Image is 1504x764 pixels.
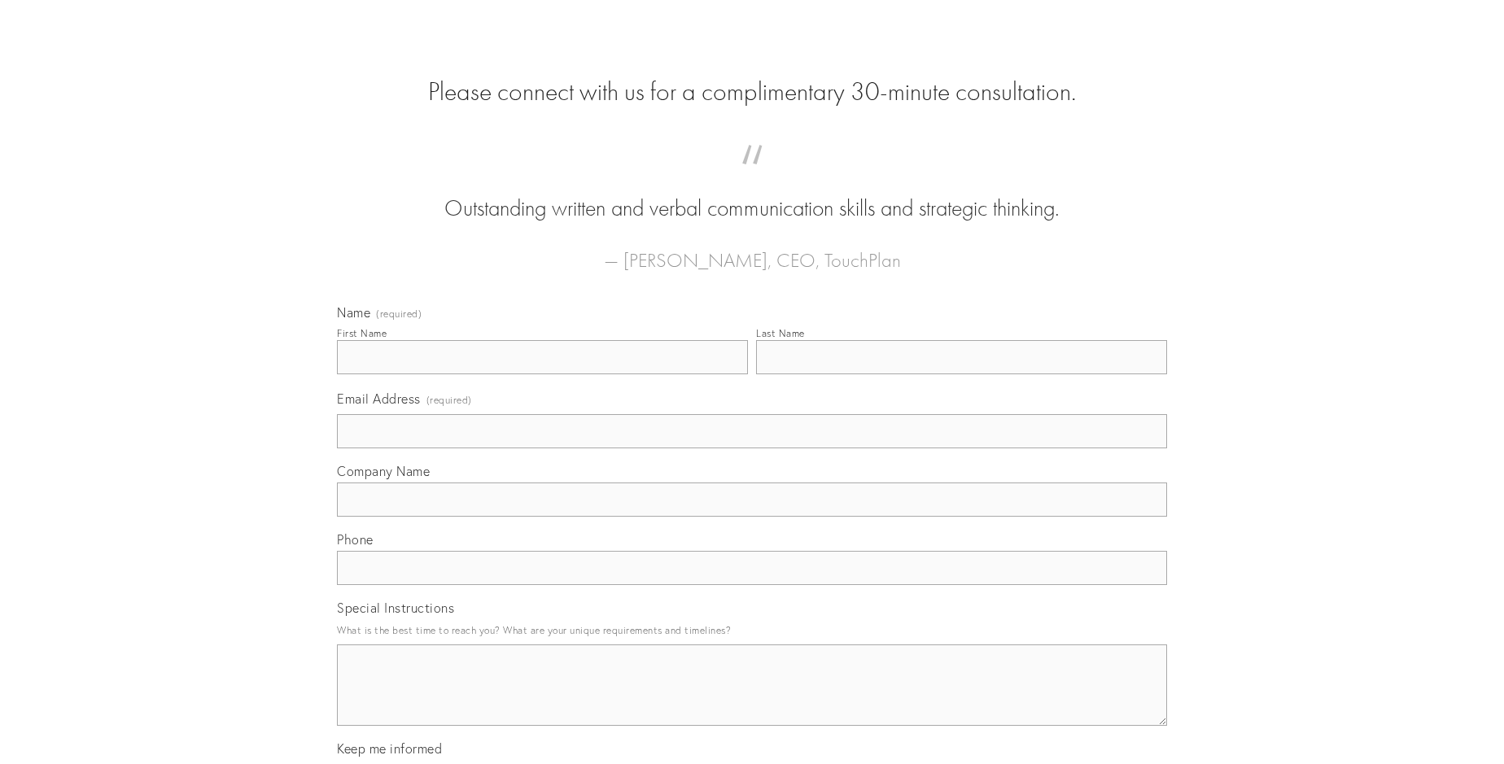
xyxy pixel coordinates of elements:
span: Email Address [337,391,421,407]
span: Name [337,304,370,321]
p: What is the best time to reach you? What are your unique requirements and timelines? [337,619,1167,641]
figcaption: — [PERSON_NAME], CEO, TouchPlan [363,225,1141,277]
span: Special Instructions [337,600,454,616]
blockquote: Outstanding written and verbal communication skills and strategic thinking. [363,161,1141,225]
div: First Name [337,327,387,339]
span: Keep me informed [337,740,442,757]
span: (required) [426,389,472,411]
div: Last Name [756,327,805,339]
h2: Please connect with us for a complimentary 30-minute consultation. [337,76,1167,107]
span: Company Name [337,463,430,479]
span: Phone [337,531,374,548]
span: “ [363,161,1141,193]
span: (required) [376,309,422,319]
